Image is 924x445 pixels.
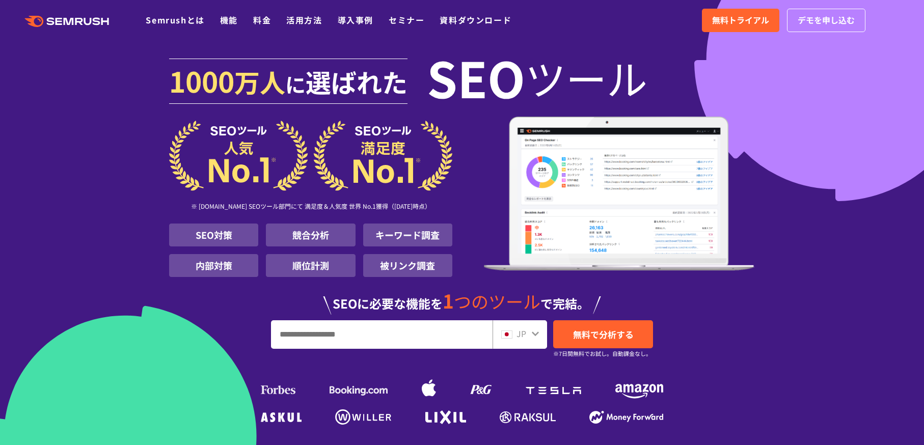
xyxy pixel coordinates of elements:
[266,224,355,246] li: 競合分析
[440,14,511,26] a: 資料ダウンロード
[169,224,258,246] li: SEO対策
[525,57,647,98] span: ツール
[798,14,855,27] span: デモを申し込む
[169,60,234,101] span: 1000
[573,328,634,341] span: 無料で分析する
[253,14,271,26] a: 料金
[553,320,653,348] a: 無料で分析する
[389,14,424,26] a: セミナー
[266,254,355,277] li: 順位計測
[363,254,452,277] li: 被リンク調査
[234,63,285,100] span: 万人
[517,327,526,340] span: JP
[285,69,306,99] span: に
[787,9,865,32] a: デモを申し込む
[443,287,454,314] span: 1
[271,321,492,348] input: URL、キーワードを入力してください
[306,63,407,100] span: 選ばれた
[553,349,651,358] small: ※7日間無料でお試し。自動課金なし。
[220,14,238,26] a: 機能
[338,14,373,26] a: 導入事例
[712,14,769,27] span: 無料トライアル
[286,14,322,26] a: 活用方法
[169,281,755,315] div: SEOに必要な機能を
[363,224,452,246] li: キーワード調査
[702,9,779,32] a: 無料トライアル
[454,289,540,314] span: つのツール
[540,294,589,312] span: で完結。
[169,254,258,277] li: 内部対策
[427,57,525,98] span: SEO
[146,14,204,26] a: Semrushとは
[169,191,452,224] div: ※ [DOMAIN_NAME] SEOツール部門にて 満足度＆人気度 世界 No.1獲得（[DATE]時点）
